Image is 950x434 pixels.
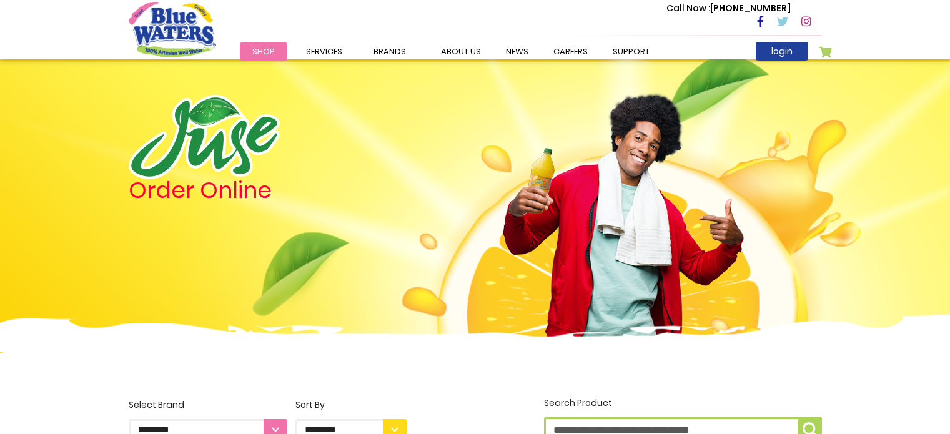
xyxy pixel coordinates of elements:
[306,46,342,57] span: Services
[129,95,280,179] img: logo
[756,42,808,61] a: login
[666,2,791,15] p: [PHONE_NUMBER]
[252,46,275,57] span: Shop
[374,46,406,57] span: Brands
[129,2,216,57] a: store logo
[295,398,407,412] div: Sort By
[541,42,600,61] a: careers
[600,42,662,61] a: support
[502,72,745,339] img: man.png
[428,42,493,61] a: about us
[129,179,407,202] h4: Order Online
[493,42,541,61] a: News
[666,2,710,14] span: Call Now :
